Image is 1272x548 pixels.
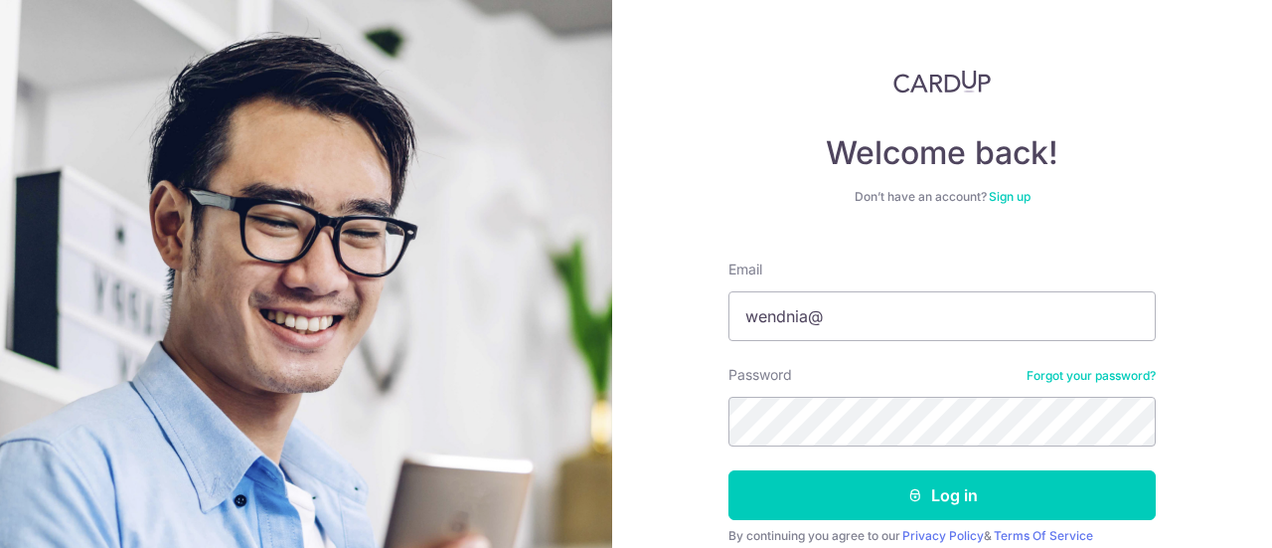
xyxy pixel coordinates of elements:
[728,133,1156,173] h4: Welcome back!
[893,70,991,93] img: CardUp Logo
[728,365,792,385] label: Password
[728,470,1156,520] button: Log in
[728,260,762,279] label: Email
[989,189,1031,204] a: Sign up
[728,528,1156,544] div: By continuing you agree to our &
[902,528,984,543] a: Privacy Policy
[728,189,1156,205] div: Don’t have an account?
[728,291,1156,341] input: Enter your Email
[994,528,1093,543] a: Terms Of Service
[1027,368,1156,384] a: Forgot your password?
